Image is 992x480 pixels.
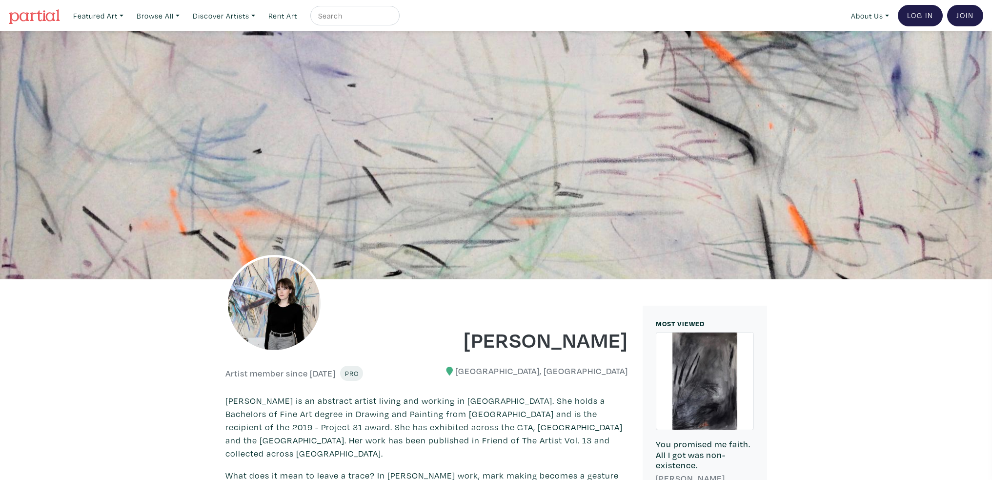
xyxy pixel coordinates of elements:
[898,5,943,26] a: Log In
[69,6,128,26] a: Featured Art
[264,6,302,26] a: Rent Art
[188,6,260,26] a: Discover Artists
[225,255,323,353] img: phpThumb.php
[656,439,754,471] h6: You promised me faith. All I got was non-existence.
[847,6,893,26] a: About Us
[656,319,705,328] small: MOST VIEWED
[434,366,628,376] h6: [GEOGRAPHIC_DATA], [GEOGRAPHIC_DATA]
[225,368,336,379] h6: Artist member since [DATE]
[132,6,184,26] a: Browse All
[434,326,628,353] h1: [PERSON_NAME]
[344,369,359,378] span: Pro
[225,394,628,460] p: [PERSON_NAME] is an abstract artist living and working in [GEOGRAPHIC_DATA]. She holds a Bachelor...
[947,5,983,26] a: Join
[317,10,390,22] input: Search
